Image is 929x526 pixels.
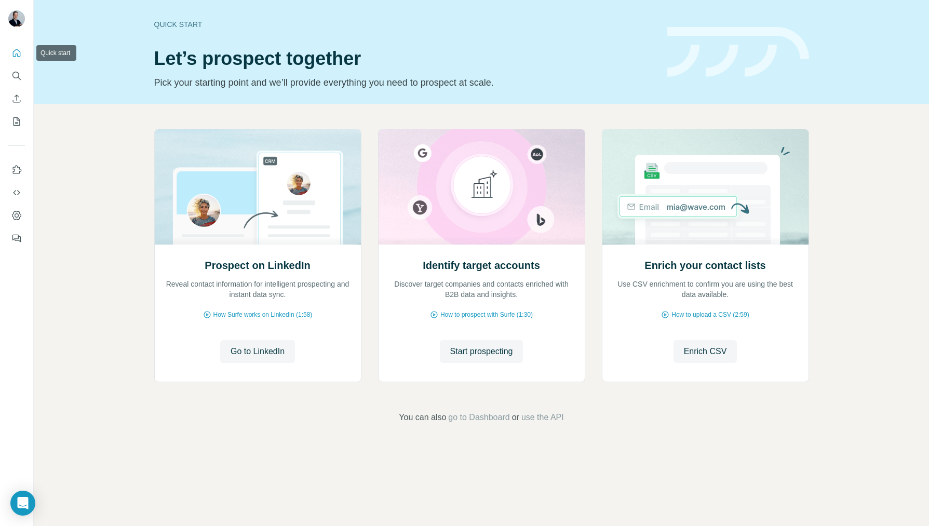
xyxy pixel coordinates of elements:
[8,112,25,131] button: My lists
[667,27,809,77] img: banner
[8,89,25,108] button: Enrich CSV
[399,411,446,424] span: You can also
[213,310,313,319] span: How Surfe works on LinkedIn (1:58)
[8,66,25,85] button: Search
[684,345,727,358] span: Enrich CSV
[154,48,655,69] h1: Let’s prospect together
[450,345,513,358] span: Start prospecting
[165,279,351,300] p: Reveal contact information for intelligent prospecting and instant data sync.
[154,75,655,90] p: Pick your starting point and we’ll provide everything you need to prospect at scale.
[671,310,749,319] span: How to upload a CSV (2:59)
[220,340,295,363] button: Go to LinkedIn
[521,411,564,424] button: use the API
[512,411,519,424] span: or
[8,160,25,179] button: Use Surfe on LinkedIn
[8,229,25,248] button: Feedback
[8,44,25,62] button: Quick start
[440,340,523,363] button: Start prospecting
[154,129,361,245] img: Prospect on LinkedIn
[378,129,585,245] img: Identify target accounts
[602,129,809,245] img: Enrich your contact lists
[613,279,798,300] p: Use CSV enrichment to confirm you are using the best data available.
[440,310,533,319] span: How to prospect with Surfe (1:30)
[674,340,737,363] button: Enrich CSV
[231,345,285,358] span: Go to LinkedIn
[644,258,765,273] h2: Enrich your contact lists
[154,19,655,30] div: Quick start
[205,258,310,273] h2: Prospect on LinkedIn
[423,258,540,273] h2: Identify target accounts
[448,411,509,424] button: go to Dashboard
[8,206,25,225] button: Dashboard
[8,183,25,202] button: Use Surfe API
[10,491,35,516] div: Open Intercom Messenger
[389,279,574,300] p: Discover target companies and contacts enriched with B2B data and insights.
[8,10,25,27] img: Avatar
